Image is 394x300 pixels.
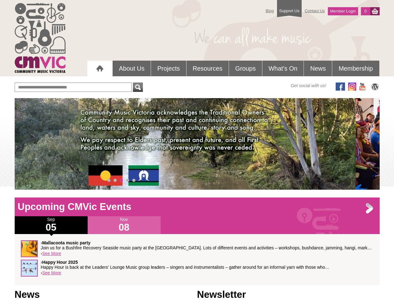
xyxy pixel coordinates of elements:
a: See More [42,270,61,275]
strong: Happy Hour 2025 [42,260,78,265]
h1: Upcoming CMVic Events [15,201,380,213]
a: 0 [361,7,370,15]
a: Contact Us [302,5,328,16]
img: icon-instagram.png [348,82,356,91]
p: › Happy Hour is back at the Leaders' Lounge Music group leaders – singers and instrumentalists – ... [41,260,373,270]
a: Resources [187,61,229,76]
a: See More [42,251,61,256]
img: SqueezeSucknPluck-sq.jpg [21,240,38,257]
a: Blog [263,5,277,16]
a: Projects [151,61,186,76]
img: Happy_Hour_sq.jpg [21,260,38,277]
h1: 05 [15,222,88,232]
a: Groups [229,61,262,76]
img: CMVic Blog [370,82,380,91]
a: Member Login [328,7,358,15]
a: News [304,61,332,76]
div: › [21,260,373,279]
a: What's On [262,61,304,76]
img: cmvic_logo.png [15,3,66,73]
div: › [21,240,373,260]
a: About Us [113,61,151,76]
a: Membership [332,61,379,76]
p: › Join us for a Bushfire Recovery Seaside music party at the [GEOGRAPHIC_DATA]. Lots of different... [41,240,373,250]
div: Nov [88,216,161,234]
h1: 08 [88,222,161,232]
strong: Mallacoota music party [42,240,90,245]
div: Sep [15,216,88,234]
span: Get social with us! [291,82,326,89]
a: • • • [207,178,221,188]
h2: › [203,180,373,189]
